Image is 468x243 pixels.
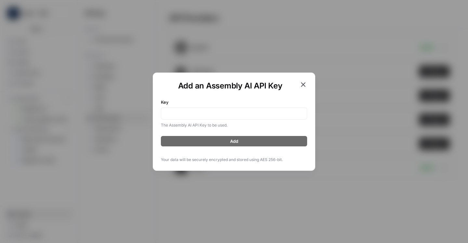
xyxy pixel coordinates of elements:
[161,136,307,146] button: Add
[161,81,299,91] h1: Add an Assembly AI API Key
[230,138,238,144] span: Add
[161,99,307,105] label: Key
[161,122,307,128] div: The Assembly AI API Key to be used.
[161,157,307,163] span: Your data will be securely encrypted and stored using AES 256-bit.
